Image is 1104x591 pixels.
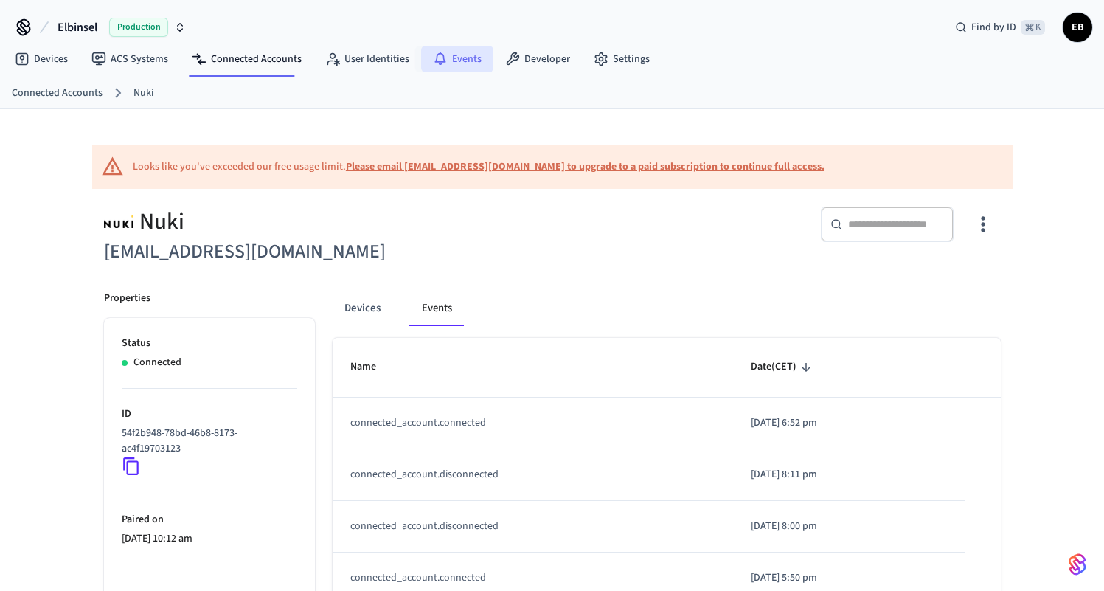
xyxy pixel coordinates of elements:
span: Find by ID [971,20,1016,35]
p: Properties [104,291,150,306]
a: User Identities [313,46,421,72]
p: Connected [133,355,181,370]
h6: [EMAIL_ADDRESS][DOMAIN_NAME] [104,237,544,267]
div: Looks like you've exceeded our free usage limit. [133,159,824,175]
span: Date(CET) [751,356,816,379]
button: Devices [333,291,392,326]
p: Status [122,336,297,351]
p: [DATE] 8:00 pm [751,519,947,534]
span: Name [350,356,395,379]
span: Production [109,18,168,37]
a: Devices [3,46,80,72]
button: EB [1063,13,1092,42]
button: Events [410,291,464,326]
p: [DATE] 10:12 am [122,531,297,547]
td: connected_account.disconnected [333,449,734,501]
p: [DATE] 6:52 pm [751,415,947,431]
a: ACS Systems [80,46,180,72]
td: connected_account.disconnected [333,501,734,553]
p: ID [122,407,297,422]
p: [DATE] 5:50 pm [751,570,947,586]
a: Developer [493,46,582,72]
a: Nuki [133,86,154,101]
span: EB [1064,14,1091,41]
p: [DATE] 8:11 pm [751,467,947,483]
a: Connected Accounts [180,46,313,72]
a: Settings [582,46,662,72]
div: Find by ID⌘ K [943,14,1057,41]
span: ⌘ K [1021,20,1045,35]
p: Paired on [122,512,297,528]
span: Elbinsel [58,18,97,36]
a: Connected Accounts [12,86,103,101]
img: Nuki Logo, Square [104,207,133,237]
div: connected account tabs [333,291,1001,326]
a: Please email [EMAIL_ADDRESS][DOMAIN_NAME] to upgrade to a paid subscription to continue full access. [346,159,824,174]
a: Events [421,46,493,72]
td: connected_account.connected [333,398,734,449]
div: Nuki [104,207,544,237]
img: SeamLogoGradient.69752ec5.svg [1069,553,1086,576]
p: 54f2b948-78bd-46b8-8173-ac4f19703123 [122,426,291,457]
